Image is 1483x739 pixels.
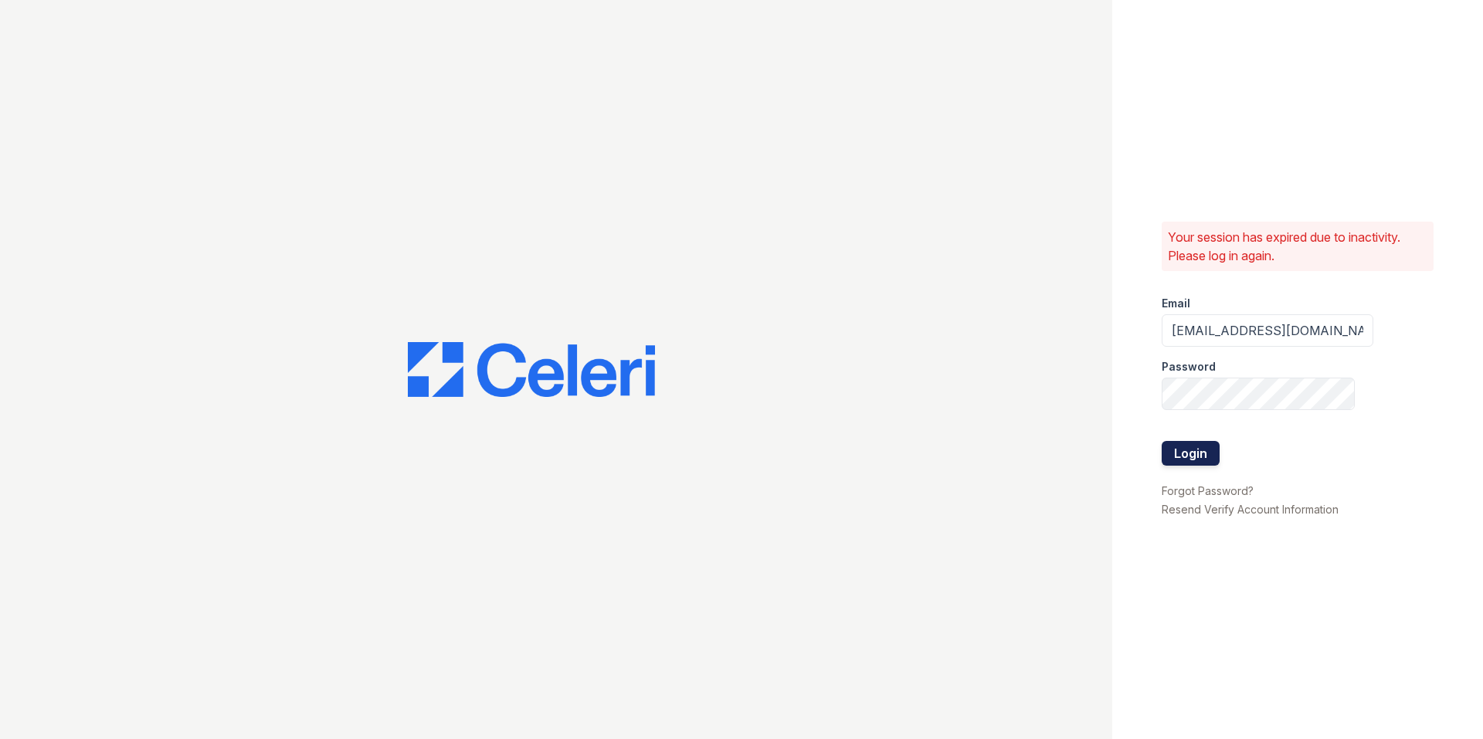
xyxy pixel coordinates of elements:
[1162,441,1220,466] button: Login
[1162,484,1254,497] a: Forgot Password?
[1162,296,1190,311] label: Email
[1162,503,1339,516] a: Resend Verify Account Information
[408,342,655,398] img: CE_Logo_Blue-a8612792a0a2168367f1c8372b55b34899dd931a85d93a1a3d3e32e68fde9ad4.png
[1162,359,1216,375] label: Password
[1168,228,1427,265] p: Your session has expired due to inactivity. Please log in again.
